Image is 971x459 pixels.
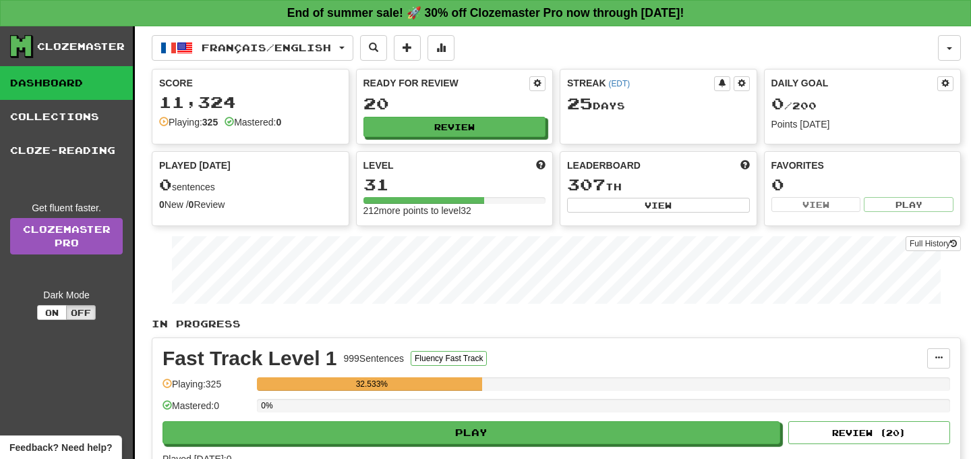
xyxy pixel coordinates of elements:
[202,42,331,53] span: Français / English
[363,95,546,112] div: 20
[159,199,165,210] strong: 0
[771,159,954,172] div: Favorites
[394,35,421,61] button: Add sentence to collection
[159,76,342,90] div: Score
[740,159,750,172] span: This week in points, UTC
[10,201,123,215] div: Get fluent faster.
[37,40,125,53] div: Clozemaster
[163,421,780,444] button: Play
[276,117,281,128] strong: 0
[864,197,953,212] button: Play
[771,100,817,111] span: / 200
[536,159,546,172] span: Score more points to level up
[771,176,954,193] div: 0
[363,117,546,137] button: Review
[567,159,641,172] span: Leaderboard
[10,218,123,254] a: ClozemasterPro
[163,377,250,400] div: Playing: 325
[37,305,67,320] button: On
[360,35,387,61] button: Search sentences
[906,236,961,251] button: Full History
[363,176,546,193] div: 31
[771,76,938,91] div: Daily Goal
[567,176,750,194] div: th
[202,117,218,128] strong: 325
[567,94,593,113] span: 25
[608,79,630,88] a: (EDT)
[363,204,546,217] div: 212 more points to level 32
[567,175,606,194] span: 307
[66,305,96,320] button: Off
[159,176,342,194] div: sentences
[10,288,123,302] div: Dark Mode
[159,198,342,211] div: New / Review
[159,175,172,194] span: 0
[771,117,954,131] div: Points [DATE]
[159,159,231,172] span: Played [DATE]
[189,199,194,210] strong: 0
[159,94,342,111] div: 11,324
[163,348,337,369] div: Fast Track Level 1
[225,115,281,129] div: Mastered:
[287,6,684,20] strong: End of summer sale! 🚀 30% off Clozemaster Pro now through [DATE]!
[363,159,394,172] span: Level
[344,352,405,365] div: 999 Sentences
[788,421,950,444] button: Review (20)
[163,399,250,421] div: Mastered: 0
[152,35,353,61] button: Français/English
[567,76,714,90] div: Streak
[152,317,961,331] p: In Progress
[771,94,784,113] span: 0
[771,197,861,212] button: View
[428,35,454,61] button: More stats
[567,198,750,213] button: View
[261,377,482,391] div: 32.533%
[159,115,218,129] div: Playing:
[567,95,750,113] div: Day s
[9,441,112,454] span: Open feedback widget
[363,76,530,90] div: Ready for Review
[411,351,487,366] button: Fluency Fast Track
